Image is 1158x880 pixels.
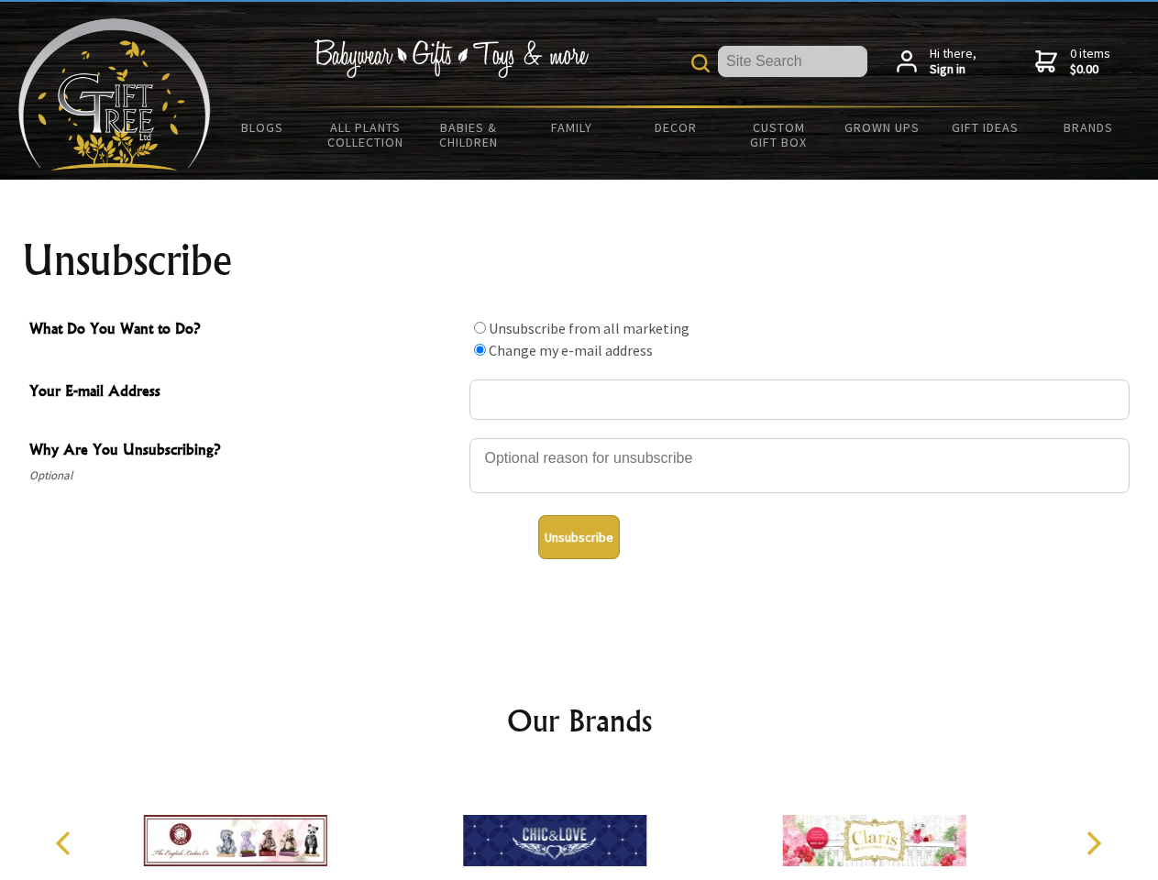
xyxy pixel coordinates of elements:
[1035,46,1110,78] a: 0 items$0.00
[29,379,460,406] span: Your E-mail Address
[489,319,689,337] label: Unsubscribe from all marketing
[489,341,653,359] label: Change my e-mail address
[469,379,1130,420] input: Your E-mail Address
[22,238,1137,282] h1: Unsubscribe
[1070,45,1110,78] span: 0 items
[469,438,1130,493] textarea: Why Are You Unsubscribing?
[474,322,486,334] input: What Do You Want to Do?
[417,108,521,161] a: Babies & Children
[930,46,976,78] span: Hi there,
[1037,108,1141,147] a: Brands
[521,108,624,147] a: Family
[29,465,460,487] span: Optional
[933,108,1037,147] a: Gift Ideas
[314,108,418,161] a: All Plants Collection
[1073,823,1113,863] button: Next
[718,46,867,77] input: Site Search
[930,61,976,78] strong: Sign in
[691,54,710,72] img: product search
[37,698,1122,742] h2: Our Brands
[46,823,86,863] button: Previous
[897,46,976,78] a: Hi there,Sign in
[1070,61,1110,78] strong: $0.00
[211,108,314,147] a: BLOGS
[18,18,211,170] img: Babyware - Gifts - Toys and more...
[623,108,727,147] a: Decor
[29,438,460,465] span: Why Are You Unsubscribing?
[474,344,486,356] input: What Do You Want to Do?
[314,39,589,78] img: Babywear - Gifts - Toys & more
[830,108,933,147] a: Grown Ups
[727,108,831,161] a: Custom Gift Box
[29,317,460,344] span: What Do You Want to Do?
[538,515,620,559] button: Unsubscribe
